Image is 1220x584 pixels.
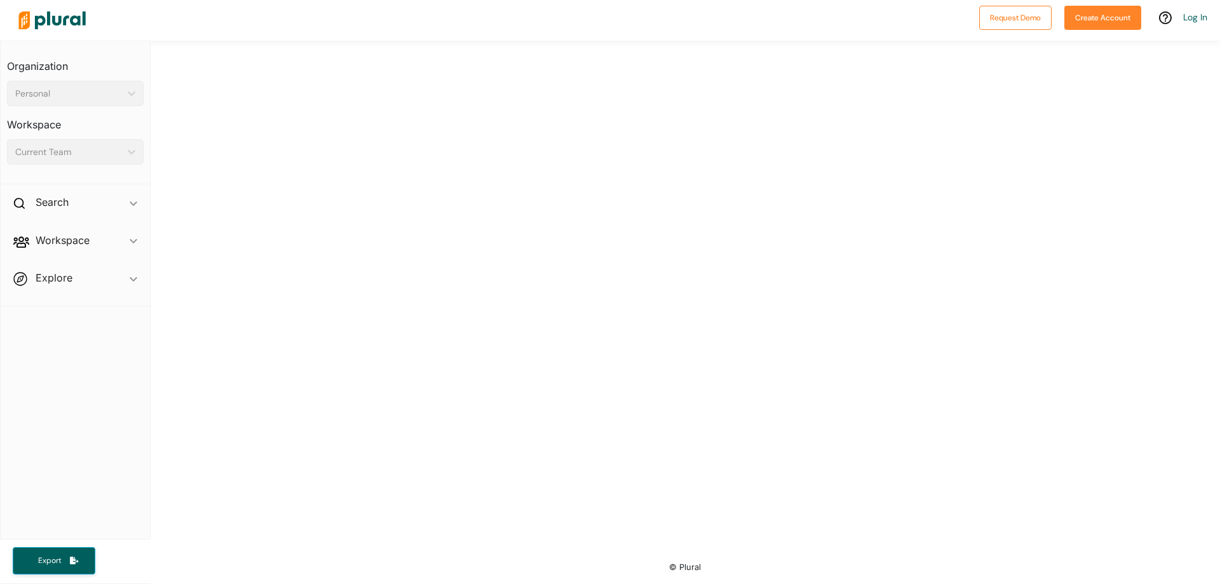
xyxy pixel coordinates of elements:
[979,6,1052,30] button: Request Demo
[13,547,95,574] button: Export
[7,106,144,134] h3: Workspace
[15,146,123,159] div: Current Team
[979,10,1052,24] a: Request Demo
[669,562,701,572] small: © Plural
[7,48,144,76] h3: Organization
[1064,10,1141,24] a: Create Account
[15,87,123,100] div: Personal
[29,555,70,566] span: Export
[36,195,69,209] h2: Search
[1183,11,1207,23] a: Log In
[1064,6,1141,30] button: Create Account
